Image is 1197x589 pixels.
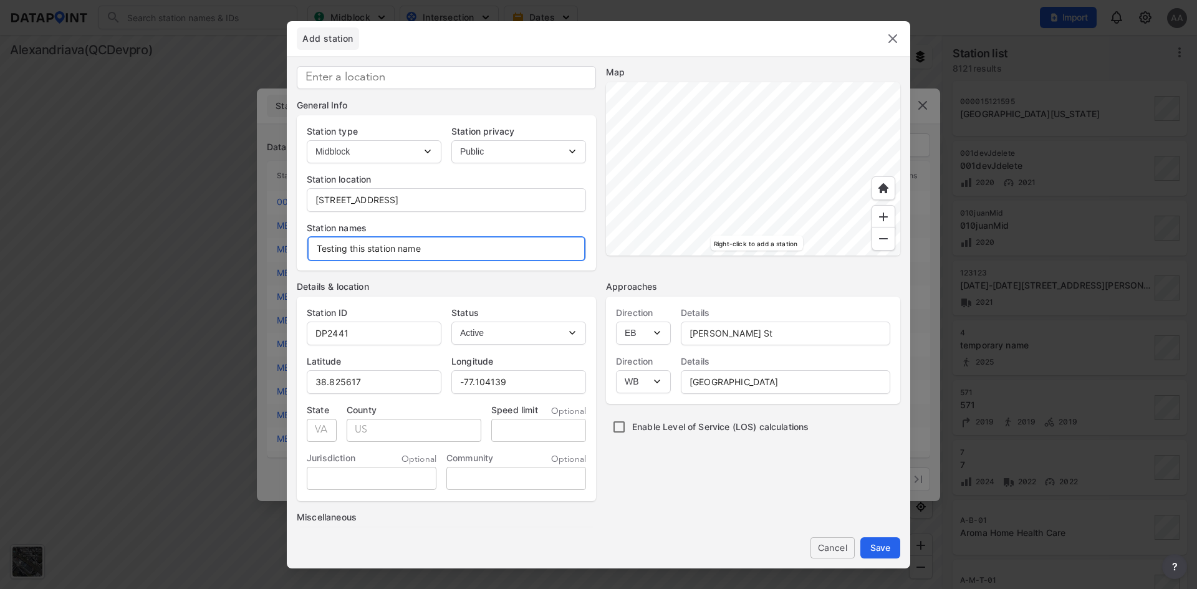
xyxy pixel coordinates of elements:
span: Add station [297,32,359,45]
label: Speed limit [491,404,538,416]
div: Enable Level of Service (LOS) calculations [606,414,905,440]
span: ? [1170,559,1180,574]
span: Save [870,541,890,554]
label: Direction [616,355,671,368]
label: Latitude [307,355,441,368]
span: Optional [551,453,586,466]
label: County [347,404,481,416]
label: Station privacy [451,125,586,138]
label: Direction [616,307,671,319]
button: more [1162,554,1187,579]
label: Jurisdiction [307,452,355,464]
label: Station type [307,125,441,138]
label: Details [681,355,890,368]
div: General Info [297,99,596,112]
img: close.efbf2170.svg [885,31,900,46]
label: Status [451,307,586,319]
button: Cancel [810,537,855,558]
button: Save [860,537,900,558]
label: Details [681,307,890,319]
label: Station ID [307,307,441,319]
label: Station names [307,222,586,234]
label: Longitude [451,355,586,368]
label: Miscellaneous [297,511,596,524]
label: Community [446,452,493,464]
input: Enter a location [297,66,596,89]
div: Map [606,66,900,79]
div: full width tabs example [297,27,359,50]
label: State [307,404,337,416]
div: Approaches [606,280,900,293]
span: Optional [551,405,586,418]
span: Cancel [820,541,845,554]
span: Optional [401,453,436,466]
div: Details & location [297,280,596,293]
label: Station location [307,173,586,186]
